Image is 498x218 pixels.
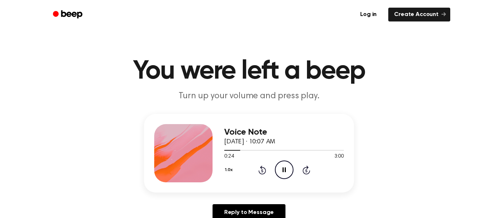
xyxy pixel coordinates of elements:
span: 0:24 [224,153,234,160]
button: 1.0x [224,164,235,176]
p: Turn up your volume and press play. [109,90,389,102]
span: 3:00 [334,153,344,160]
h3: Voice Note [224,127,344,137]
a: Create Account [388,8,450,21]
h1: You were left a beep [62,58,436,84]
span: [DATE] · 10:07 AM [224,139,275,145]
a: Beep [48,8,89,22]
a: Log in [353,6,384,23]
